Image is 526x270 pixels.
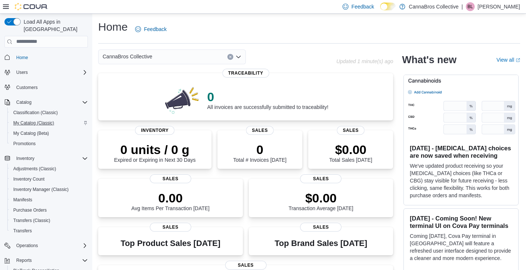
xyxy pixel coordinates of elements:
p: | [461,2,463,11]
a: My Catalog (Beta) [10,129,52,138]
span: Sales [337,126,365,135]
p: Coming [DATE], Cova Pay terminal in [GEOGRAPHIC_DATA] will feature a refreshed user interface des... [410,232,512,262]
p: We've updated product receiving so your [MEDICAL_DATA] choices (like THCa or CBG) stay visible fo... [410,162,512,199]
button: Manifests [7,195,91,205]
span: Sales [300,174,341,183]
svg: External link [516,58,520,62]
span: Operations [16,243,38,249]
a: Purchase Orders [10,206,50,215]
span: Adjustments (Classic) [10,164,88,173]
span: Promotions [13,141,36,147]
a: Inventory Count [10,175,48,184]
a: Inventory Manager (Classic) [10,185,72,194]
span: Feedback [144,25,166,33]
button: Catalog [13,98,34,107]
span: Classification (Classic) [13,110,58,116]
span: Inventory Count [10,175,88,184]
button: My Catalog (Beta) [7,128,91,139]
button: Clear input [227,54,233,60]
button: Classification (Classic) [7,107,91,118]
span: Purchase Orders [10,206,88,215]
span: Promotions [10,139,88,148]
button: Operations [13,241,41,250]
div: All invoices are successfully submitted to traceability! [207,89,328,110]
a: Transfers [10,226,35,235]
button: Users [1,67,91,78]
a: Promotions [10,139,39,148]
span: Manifests [13,197,32,203]
input: Dark Mode [380,3,396,10]
span: Sales [225,261,267,270]
span: Adjustments (Classic) [13,166,56,172]
span: BL [468,2,473,11]
div: Bayden LaPiana [466,2,475,11]
span: Reports [13,256,88,265]
span: Classification (Classic) [10,108,88,117]
span: Sales [150,223,191,232]
span: Customers [16,85,38,90]
span: Catalog [16,99,31,105]
h3: [DATE] - [MEDICAL_DATA] choices are now saved when receiving [410,144,512,159]
button: Users [13,68,31,77]
button: Inventory Manager (Classic) [7,184,91,195]
span: My Catalog (Classic) [10,119,88,127]
div: Transaction Average [DATE] [289,191,354,211]
img: 0 [163,85,202,115]
p: Updated 1 minute(s) ago [336,58,393,64]
p: CannaBros Collective [409,2,459,11]
span: Inventory [16,155,34,161]
button: Inventory [13,154,37,163]
span: Home [16,55,28,61]
button: Reports [1,255,91,266]
div: Expired or Expiring in Next 30 Days [114,142,196,163]
p: 0 units / 0 g [114,142,196,157]
span: Purchase Orders [13,207,47,213]
button: Transfers [7,226,91,236]
button: Adjustments (Classic) [7,164,91,174]
p: 0 [233,142,286,157]
div: Avg Items Per Transaction [DATE] [131,191,210,211]
a: Classification (Classic) [10,108,61,117]
span: Reports [16,257,32,263]
p: 0.00 [131,191,210,205]
a: Feedback [132,22,169,37]
span: Sales [246,126,274,135]
h3: Top Product Sales [DATE] [121,239,220,248]
button: Home [1,52,91,63]
span: Inventory [13,154,88,163]
span: Inventory Count [13,176,45,182]
a: Home [13,53,31,62]
span: Users [13,68,88,77]
span: Inventory Manager (Classic) [10,185,88,194]
a: Adjustments (Classic) [10,164,59,173]
span: Sales [300,223,341,232]
span: My Catalog (Beta) [10,129,88,138]
button: Inventory Count [7,174,91,184]
span: Operations [13,241,88,250]
h1: Home [98,20,128,34]
p: [PERSON_NAME] [478,2,520,11]
span: Transfers (Classic) [13,218,50,223]
button: Inventory [1,153,91,164]
span: Users [16,69,28,75]
span: My Catalog (Beta) [13,130,49,136]
h2: What's new [402,54,456,66]
button: Promotions [7,139,91,149]
a: Manifests [10,195,35,204]
h3: Top Brand Sales [DATE] [275,239,367,248]
span: Transfers (Classic) [10,216,88,225]
span: Manifests [10,195,88,204]
p: $0.00 [289,191,354,205]
button: Reports [13,256,35,265]
button: Operations [1,240,91,251]
a: My Catalog (Classic) [10,119,57,127]
img: Cova [15,3,48,10]
span: Load All Apps in [GEOGRAPHIC_DATA] [21,18,88,33]
span: Feedback [351,3,374,10]
span: Customers [13,83,88,92]
span: CannaBros Collective [103,52,152,61]
p: 0 [207,89,328,104]
button: Customers [1,82,91,93]
span: Sales [150,174,191,183]
a: Transfers (Classic) [10,216,53,225]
